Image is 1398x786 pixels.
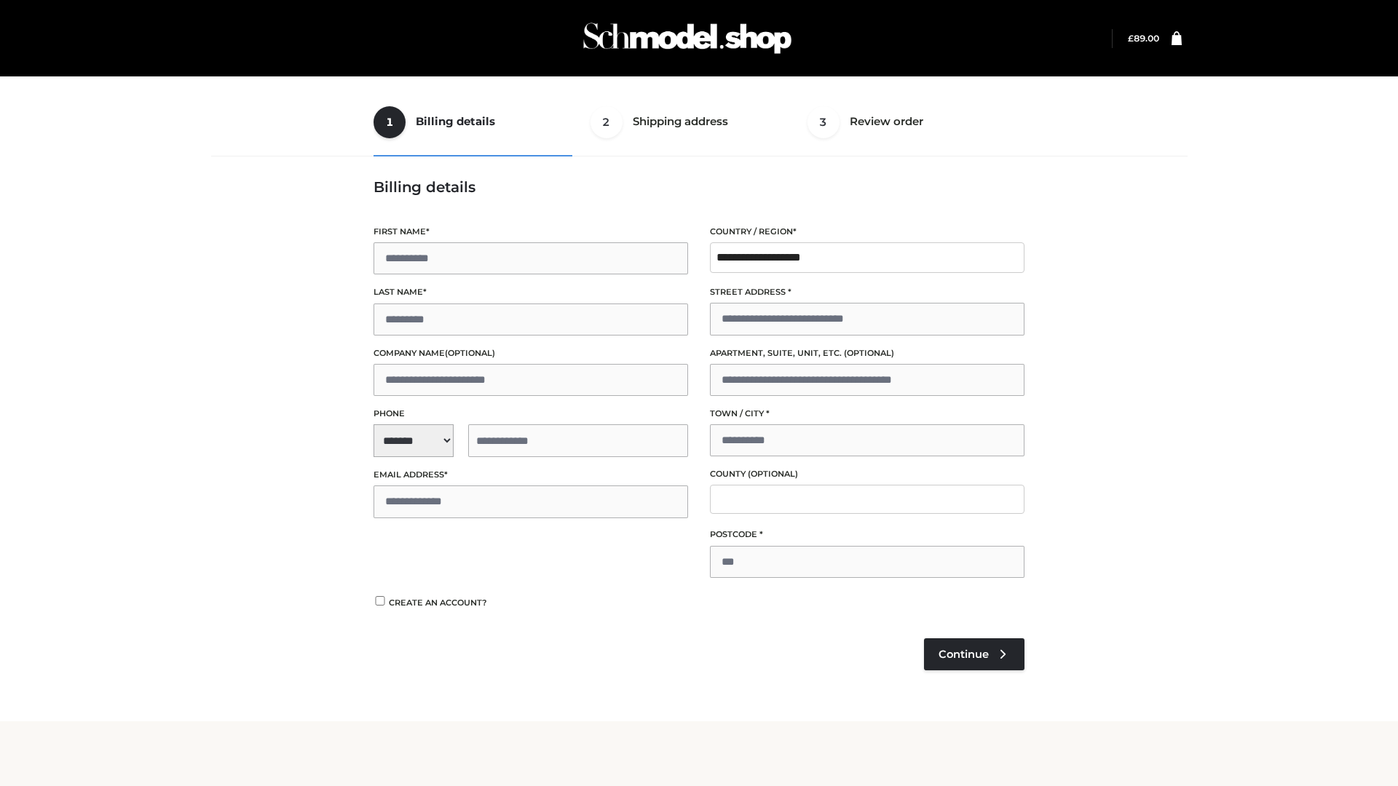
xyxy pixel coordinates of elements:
[710,407,1024,421] label: Town / City
[1128,33,1159,44] bdi: 89.00
[939,648,989,661] span: Continue
[374,285,688,299] label: Last name
[374,178,1024,196] h3: Billing details
[578,9,797,67] img: Schmodel Admin 964
[445,348,495,358] span: (optional)
[374,407,688,421] label: Phone
[710,225,1024,239] label: Country / Region
[710,467,1024,481] label: County
[748,469,798,479] span: (optional)
[710,346,1024,360] label: Apartment, suite, unit, etc.
[844,348,894,358] span: (optional)
[374,468,688,482] label: Email address
[374,346,688,360] label: Company name
[710,528,1024,541] label: Postcode
[1128,33,1134,44] span: £
[389,598,487,608] span: Create an account?
[924,638,1024,670] a: Continue
[374,225,688,239] label: First name
[374,596,387,606] input: Create an account?
[1128,33,1159,44] a: £89.00
[710,285,1024,299] label: Street address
